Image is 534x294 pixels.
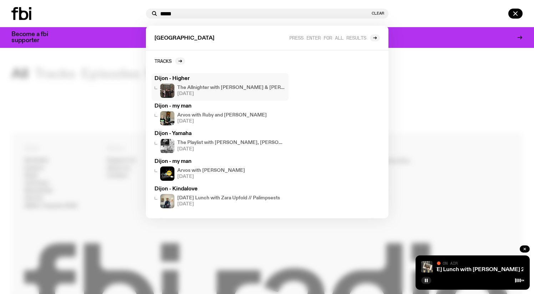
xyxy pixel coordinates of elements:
[154,131,286,136] h3: Dijon - Yamaha
[154,104,286,109] h3: Dijon - my man
[177,140,286,145] h4: The Playlist with [PERSON_NAME], [PERSON_NAME], [PERSON_NAME], and Raf
[154,36,214,41] span: [GEOGRAPHIC_DATA]
[152,101,289,128] a: Dijon - my manRuby wears a Collarbones t shirt and pretends to play the DJ decks, Al sings into a...
[177,85,286,90] h4: The Allnighter with [PERSON_NAME] & [PERSON_NAME]
[177,196,280,200] h4: [DATE] Lunch with Zara Upfold // Palimpsests
[421,261,433,273] img: A polaroid of Ella Avni in the studio on top of the mixer which is also located in the studio.
[177,174,245,179] span: [DATE]
[177,113,267,118] h4: Arvos with Ruby and [PERSON_NAME]
[177,91,286,96] span: [DATE]
[177,119,267,124] span: [DATE]
[160,194,174,208] img: Tash Brobyn at their exhibition, Palimpsests at Goodspace Gallery
[160,111,174,125] img: Ruby wears a Collarbones t shirt and pretends to play the DJ decks, Al sings into a pringles can....
[289,34,380,41] a: Press enter for all results
[177,168,245,173] h4: Arvos with [PERSON_NAME]
[152,156,289,184] a: Dijon - my manA stock image of a grinning sun with sunglasses, with the text Good Afternoon in cu...
[152,128,289,156] a: Dijon - YamahaThe Playlist with [PERSON_NAME], [PERSON_NAME], [PERSON_NAME], and Raf[DATE]
[372,11,384,15] button: Clear
[154,58,185,65] a: Tracks
[152,184,289,211] a: Dijon - KindaloveTash Brobyn at their exhibition, Palimpsests at Goodspace Gallery [DATE] Lunch w...
[154,159,286,164] h3: Dijon - my man
[152,73,289,101] a: Dijon - HigherThe Allnighter with [PERSON_NAME] & [PERSON_NAME][DATE]
[289,35,366,40] span: Press enter for all results
[11,31,57,44] h3: Become a fbi supporter
[154,76,286,81] h3: Dijon - Higher
[154,186,286,192] h3: Dijon - Kindalove
[177,147,286,151] span: [DATE]
[160,166,174,181] img: A stock image of a grinning sun with sunglasses, with the text Good Afternoon in cursive
[443,261,458,265] span: On Air
[177,202,280,206] span: [DATE]
[154,58,172,64] h2: Tracks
